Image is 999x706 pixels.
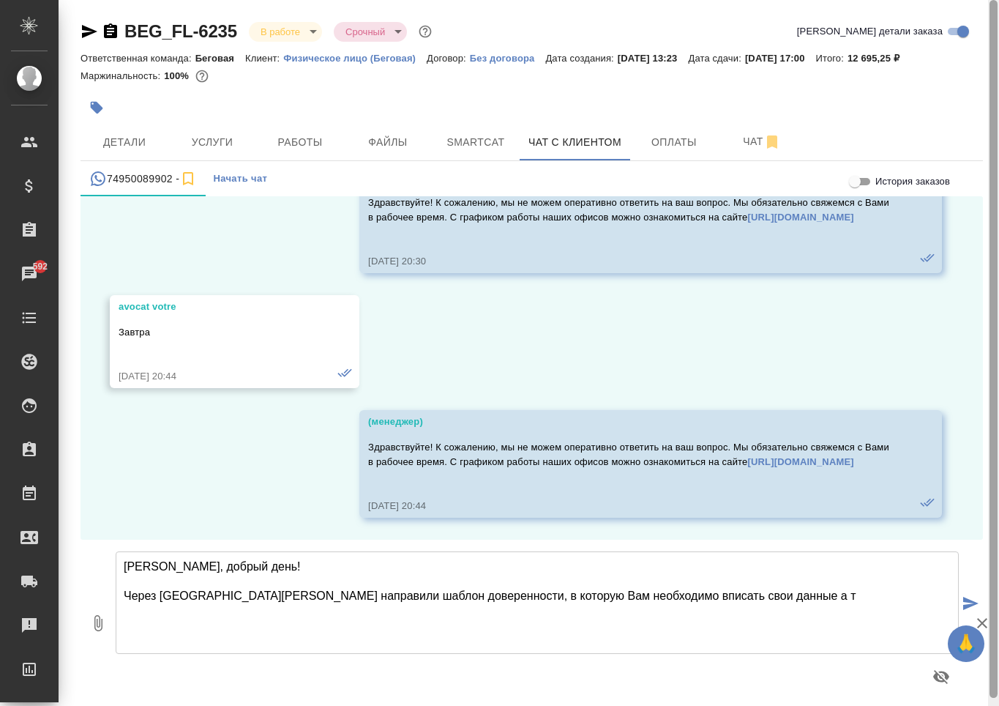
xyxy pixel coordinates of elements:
span: Работы [265,133,335,152]
div: avocat votre [119,300,308,314]
span: 592 [24,259,57,274]
span: [PERSON_NAME] детали заказа [797,24,943,39]
p: Клиент: [245,53,283,64]
p: Завтра [119,325,308,340]
button: Добавить тэг [81,92,113,124]
p: 12 695,25 ₽ [848,53,910,64]
a: Физическое лицо (Беговая) [283,51,427,64]
p: Итого: [816,53,848,64]
div: В работе [334,22,407,42]
p: Договор: [427,53,470,64]
button: 0.00 RUB; [192,67,212,86]
div: [DATE] 20:44 [119,369,308,384]
a: Без договора [470,51,546,64]
div: simple tabs example [81,161,983,196]
span: Услуги [177,133,247,152]
p: Маржинальность: [81,70,164,81]
span: Детали [89,133,160,152]
p: [DATE] 17:00 [745,53,816,64]
a: [URL][DOMAIN_NAME] [747,212,853,223]
div: В работе [249,22,322,42]
button: Срочный [341,26,389,38]
div: (менеджер) [368,415,891,429]
p: Здравствуйте! К сожалению, мы не можем оперативно ответить на ваш вопрос. Мы обязательно свяжемся... [368,440,891,469]
p: Физическое лицо (Беговая) [283,53,427,64]
span: Smartcat [441,133,511,152]
span: Чат с клиентом [528,133,621,152]
a: 592 [4,256,55,292]
span: Чат [727,133,797,151]
button: Скопировать ссылку [102,23,119,40]
a: [URL][DOMAIN_NAME] [747,456,853,467]
div: [DATE] 20:44 [368,499,891,513]
p: Здравствуйте! К сожалению, мы не можем оперативно ответить на ваш вопрос. Мы обязательно свяжемся... [368,196,891,225]
button: Предпросмотр [924,659,959,694]
button: Начать чат [206,161,274,196]
span: История заказов [875,174,950,189]
div: 74950089902 (avocat votre) - (undefined) [89,170,197,188]
p: Беговая [195,53,245,64]
span: Начать чат [213,171,267,187]
span: Оплаты [639,133,709,152]
span: Файлы [353,133,423,152]
button: Доп статусы указывают на важность/срочность заказа [416,22,435,41]
p: [DATE] 13:23 [618,53,689,64]
a: BEG_FL-6235 [124,21,237,41]
span: 🙏 [954,628,979,659]
p: Дата сдачи: [688,53,744,64]
button: В работе [256,26,304,38]
button: 🙏 [948,625,984,662]
p: Ответственная команда: [81,53,195,64]
p: 100% [164,70,192,81]
p: Дата создания: [545,53,617,64]
p: Без договора [470,53,546,64]
button: Скопировать ссылку для ЯМессенджера [81,23,98,40]
div: [DATE] 20:30 [368,254,891,269]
